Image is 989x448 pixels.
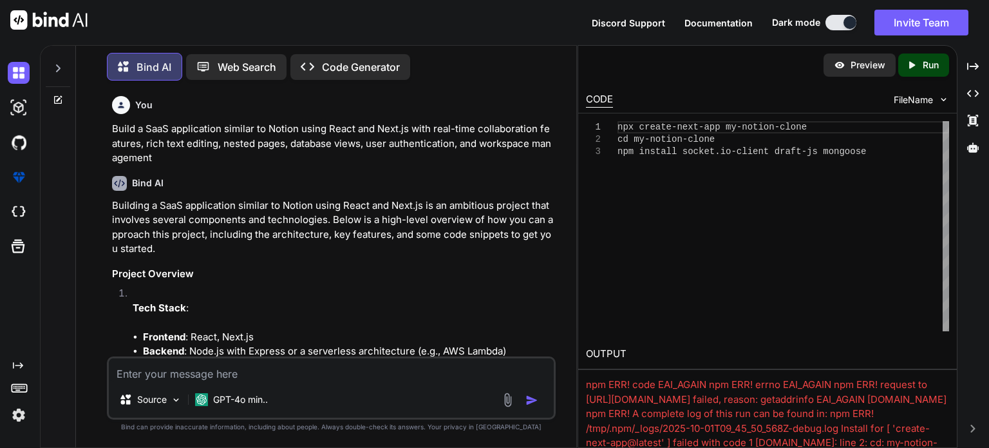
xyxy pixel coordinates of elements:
span: npm install socket.io-client draft-js mongoose [617,146,866,157]
img: githubDark [8,131,30,153]
p: Code Generator [322,59,400,75]
h6: You [135,99,153,112]
p: GPT-4o min.. [213,393,268,406]
strong: Frontend [143,331,185,343]
span: Discord Support [592,17,665,28]
p: Preview [851,59,885,72]
p: Building a SaaS application similar to Notion using React and Next.js is an ambitious project tha... [112,199,553,257]
button: Documentation [684,16,753,30]
span: Documentation [684,17,753,28]
img: attachment [500,393,515,407]
img: chevron down [938,94,949,105]
span: cd my-notion-clone [617,134,715,144]
span: FileName [894,93,933,106]
li: : Node.js with Express or a serverless architecture (e.g., AWS Lambda) [143,344,553,359]
div: 1 [586,121,601,133]
h6: Bind AI [132,177,164,190]
p: : [133,301,553,316]
h2: OUTPUT [578,339,957,369]
img: premium [8,166,30,188]
p: Bind can provide inaccurate information, including about people. Always double-check its answers.... [107,422,556,432]
img: cloudideIcon [8,201,30,223]
strong: Tech Stack [133,302,186,314]
p: Build a SaaS application similar to Notion using React and Next.js with real-time collaboration f... [112,122,553,166]
div: 2 [586,133,601,146]
img: GPT-4o mini [195,393,208,406]
img: preview [834,59,845,71]
img: settings [8,404,30,426]
div: CODE [586,92,613,108]
img: darkAi-studio [8,97,30,119]
button: Discord Support [592,16,665,30]
strong: Backend [143,345,184,357]
h3: Project Overview [112,267,553,282]
li: : React, Next.js [143,330,553,345]
div: 3 [586,146,601,158]
img: darkChat [8,62,30,84]
button: Invite Team [874,10,968,35]
img: Bind AI [10,10,88,30]
p: Bind AI [137,59,171,75]
span: Dark mode [772,16,820,29]
p: Web Search [218,59,276,75]
img: icon [525,394,538,407]
p: Source [137,393,167,406]
img: Pick Models [171,394,182,405]
p: Run [923,59,939,72]
span: npx create-next-app my-notion-clone [617,122,807,132]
